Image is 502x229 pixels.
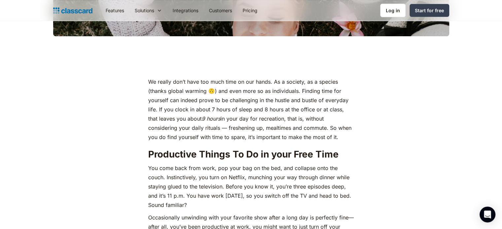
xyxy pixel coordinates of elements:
a: home [53,6,92,15]
a: Start for free [410,4,449,17]
div: Log in [386,7,400,14]
a: Integrations [167,3,204,18]
em: 9 hours [202,115,220,122]
a: Customers [204,3,237,18]
p: You come back from work, pop your bag on the bed, and collapse onto the couch. Instinctively, you... [148,163,354,210]
a: Log in [380,4,406,17]
p: We really don’t have too much time on our hands. As a society, as a species (thanks global warmin... [148,77,354,142]
a: Features [100,3,129,18]
div: Open Intercom Messenger [480,207,495,222]
h2: Productive Things To Do in your Free Time [148,148,354,160]
a: Pricing [237,3,263,18]
div: Solutions [135,7,154,14]
div: Start for free [415,7,444,14]
div: Solutions [129,3,167,18]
